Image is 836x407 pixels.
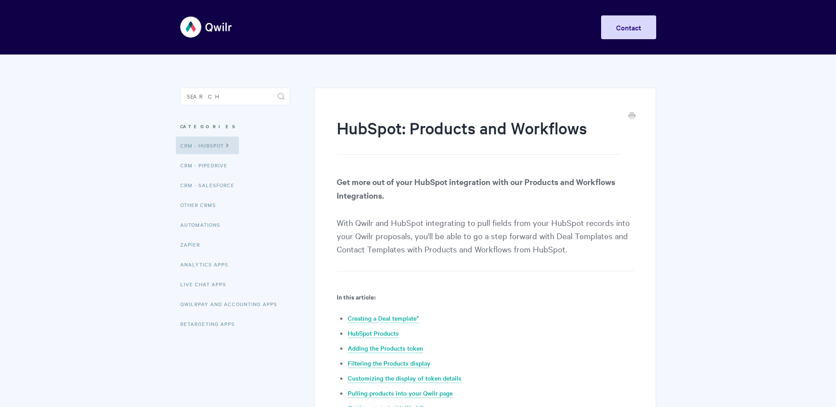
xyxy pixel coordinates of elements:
[628,111,635,121] a: Print this Article
[348,359,431,368] a: Filtering the Products display
[180,255,235,273] a: Analytics Apps
[348,374,461,383] a: Customizing the display of token details
[337,175,633,271] p: With Qwilr and HubSpot integrating to pull fields from your HubSpot records into your Qwilr propo...
[337,176,615,201] strong: Get more out of your HubSpot integration with our Products and Workflows Integrations.
[180,216,227,233] a: Automations
[348,329,399,338] a: HubSpot Products
[348,388,453,398] a: Pulling products into your Qwilr page
[180,315,242,333] a: Retargeting Apps
[180,176,241,194] a: CRM - Salesforce
[337,292,375,301] b: In this article:
[176,137,239,154] a: CRM - HubSpot
[348,314,419,323] a: Creating a Deal template*
[180,236,207,253] a: Zapier
[180,156,234,174] a: CRM - Pipedrive
[180,11,233,44] img: Qwilr Help Center
[180,118,290,134] h3: Categories
[337,117,620,155] h1: HubSpot: Products and Workflows
[348,344,423,353] a: Adding the Products token
[180,295,284,313] a: QwilrPay and Accounting Apps
[180,88,290,105] input: Search
[180,196,223,214] a: Other CRMs
[180,275,233,293] a: Live Chat Apps
[601,15,656,39] a: Contact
